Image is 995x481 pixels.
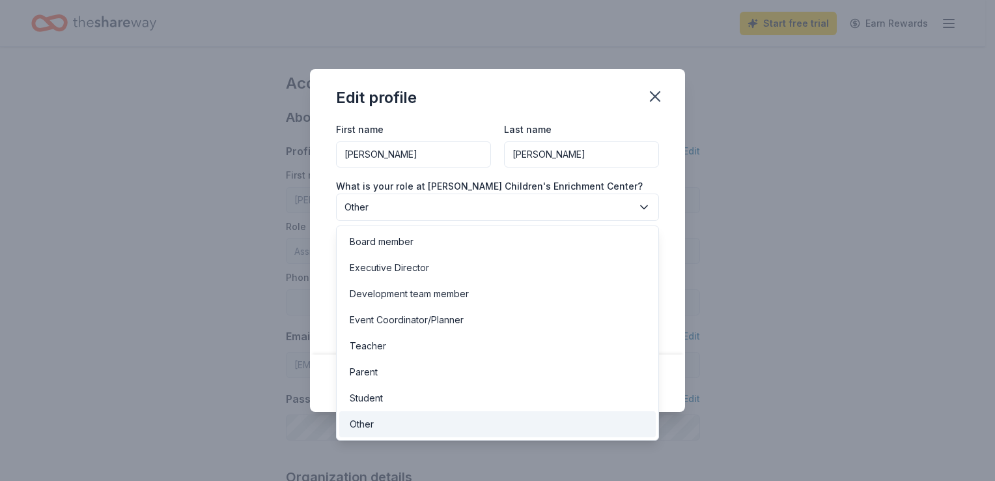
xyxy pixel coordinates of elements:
[350,338,386,354] div: Teacher
[350,260,429,276] div: Executive Director
[350,364,378,380] div: Parent
[336,194,659,221] button: Other
[350,312,464,328] div: Event Coordinator/Planner
[350,416,374,432] div: Other
[350,234,413,250] div: Board member
[350,390,383,406] div: Student
[350,286,469,302] div: Development team member
[344,199,632,215] span: Other
[336,226,659,441] div: Other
